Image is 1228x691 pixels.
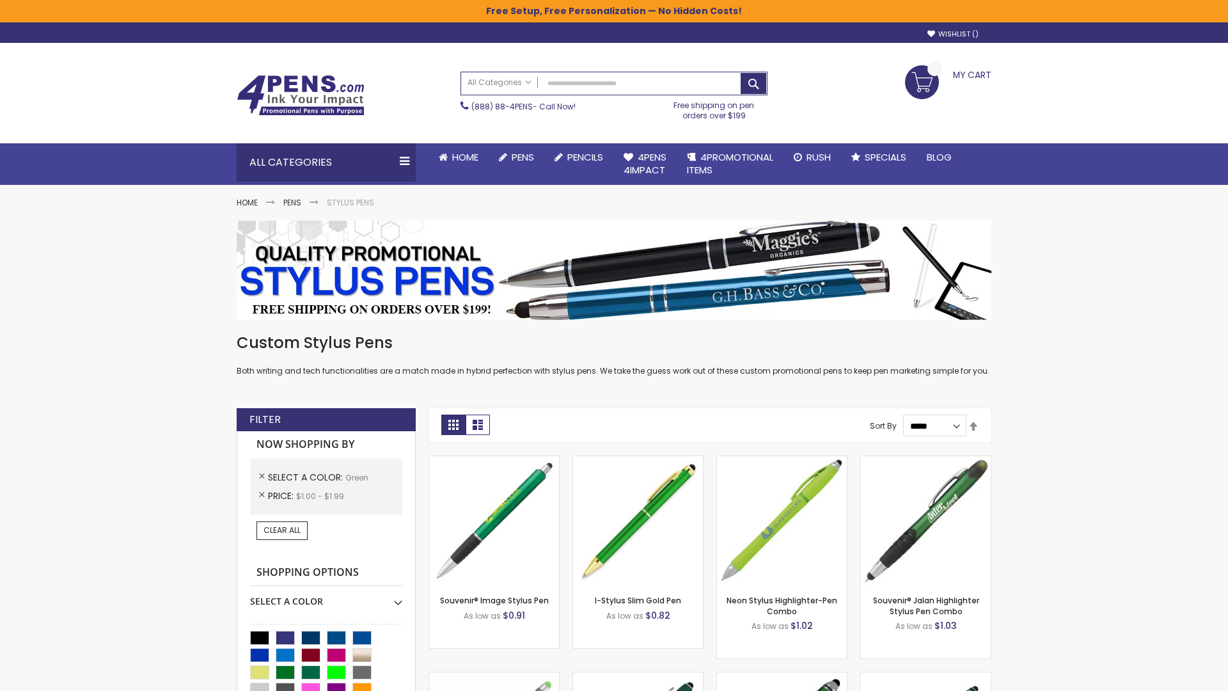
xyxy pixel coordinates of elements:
[237,75,365,116] img: 4Pens Custom Pens and Promotional Products
[429,672,559,683] a: Islander Softy Gel with Stylus - ColorJet Imprint-Green
[783,143,841,171] a: Rush
[256,521,308,539] a: Clear All
[717,456,847,586] img: Neon Stylus Highlighter-Pen Combo-Green
[237,143,416,182] div: All Categories
[489,143,544,171] a: Pens
[717,672,847,683] a: Kyra Pen with Stylus and Flashlight-Green
[440,595,549,606] a: Souvenir® Image Stylus Pen
[567,150,603,164] span: Pencils
[573,456,703,586] img: I-Stylus Slim Gold-Green
[870,420,897,431] label: Sort By
[687,150,773,177] span: 4PROMOTIONAL ITEMS
[249,413,281,427] strong: Filter
[752,621,789,631] span: As low as
[807,150,831,164] span: Rush
[677,143,783,185] a: 4PROMOTIONALITEMS
[268,471,345,484] span: Select A Color
[861,456,991,586] img: Souvenir® Jalan Highlighter Stylus Pen Combo-Green
[595,595,681,606] a: I-Stylus Slim Gold Pen
[237,333,991,353] h1: Custom Stylus Pens
[283,197,301,208] a: Pens
[250,559,402,587] strong: Shopping Options
[237,333,991,377] div: Both writing and tech functionalities are a match made in hybrid perfection with stylus pens. We ...
[895,621,933,631] span: As low as
[861,456,991,466] a: Souvenir® Jalan Highlighter Stylus Pen Combo-Green
[927,150,952,164] span: Blog
[717,456,847,466] a: Neon Stylus Highlighter-Pen Combo-Green
[237,221,991,320] img: Stylus Pens
[503,609,525,622] span: $0.91
[345,472,368,483] span: Green
[573,456,703,466] a: I-Stylus Slim Gold-Green
[464,610,501,621] span: As low as
[927,29,979,39] a: Wishlist
[237,197,258,208] a: Home
[296,491,344,502] span: $1.00 - $1.99
[471,101,533,112] a: (888) 88-4PENS
[861,672,991,683] a: Colter Stylus Twist Metal Pen-Green
[264,525,301,536] span: Clear All
[841,143,917,171] a: Specials
[613,143,677,185] a: 4Pens4impact
[873,595,979,616] a: Souvenir® Jalan Highlighter Stylus Pen Combo
[429,456,559,586] img: Souvenir® Image Stylus Pen-Green
[461,72,538,93] a: All Categories
[934,619,957,632] span: $1.03
[727,595,837,616] a: Neon Stylus Highlighter-Pen Combo
[468,77,531,88] span: All Categories
[429,143,489,171] a: Home
[645,609,670,622] span: $0.82
[429,456,559,466] a: Souvenir® Image Stylus Pen-Green
[268,489,296,502] span: Price
[327,197,374,208] strong: Stylus Pens
[917,143,962,171] a: Blog
[452,150,478,164] span: Home
[624,150,666,177] span: 4Pens 4impact
[441,415,466,435] strong: Grid
[250,431,402,458] strong: Now Shopping by
[661,95,768,121] div: Free shipping on pen orders over $199
[512,150,534,164] span: Pens
[791,619,813,632] span: $1.02
[250,586,402,608] div: Select A Color
[573,672,703,683] a: Custom Soft Touch® Metal Pens with Stylus-Green
[471,101,576,112] span: - Call Now!
[865,150,906,164] span: Specials
[544,143,613,171] a: Pencils
[606,610,643,621] span: As low as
